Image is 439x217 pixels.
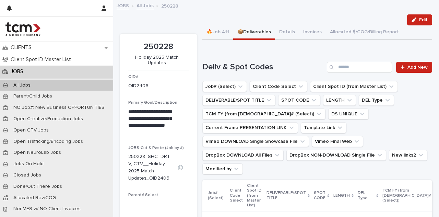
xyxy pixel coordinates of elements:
button: Template Link [301,122,346,133]
button: Job# (Select) [202,81,247,92]
input: Search [327,62,392,73]
button: DS UNIQUE [328,108,369,119]
button: Vimeo Final Web [312,136,363,147]
p: Jobs On Hold [8,161,49,167]
p: NO Job#: New Business OPPORTUNITIES [8,105,110,111]
span: OID# [128,75,138,79]
span: Primary Goal/Description [128,101,177,105]
p: OID2406 [128,82,149,90]
button: LENGTH [323,95,356,106]
p: 250228_SHC_DRTV, CTV__Holiday 2025 Match Updates_OID2406 [128,153,172,182]
p: Client Spot ID (from Master List) [247,182,262,209]
p: Parent/Child Jobs [8,93,58,99]
button: SPOT CODE [278,95,320,106]
p: Open Trafficking/Encoding Jobs [8,139,88,145]
p: CLIENTS [8,44,37,51]
span: Edit [419,18,428,22]
p: DEL Type [358,189,375,202]
p: LENGTH [333,192,350,199]
button: DropBox DOWNLOAD All Files [202,150,284,161]
p: Holiday 2025 Match Updates [128,55,186,66]
button: New links2 [389,150,427,161]
button: Modified by [202,163,243,174]
button: Current Frame PRESENTATION LINK [202,122,298,133]
button: TCM FY (from Job# (Select)) [202,108,325,119]
a: All Jobs [137,1,154,9]
p: Allocated Rev/COG [8,195,61,201]
button: Invoices [299,25,326,40]
p: JOBS [8,68,29,75]
button: DropBox NON-DOWNLOAD Single File [286,150,386,161]
p: Open Creative/Production Jobs [8,116,88,122]
span: JOBS-Cut & Paste (Job by #) [128,146,184,150]
button: Edit [407,14,432,25]
p: All Jobs [8,82,36,88]
p: Open NeuroLab Jobs [8,150,67,156]
p: DELIVERABLE/SPOT TITLE [266,189,306,202]
h1: Deliv & Spot Codes [202,62,324,72]
span: Add New [407,65,428,70]
p: Open CTV Jobs [8,127,54,133]
button: 📦Deliverables [233,25,275,40]
p: TCM FY (from [DEMOGRAPHIC_DATA]# (Select)) [382,187,431,204]
button: DELIVERABLE/SPOT TITLE [202,95,275,106]
p: SPOT CODE [314,189,325,202]
p: Job# (Select) [208,189,226,202]
a: Add New [396,62,432,73]
img: 4hMmSqQkux38exxPVZHQ [5,22,40,36]
p: 250228 [161,2,178,9]
p: Client Code Select [230,187,243,204]
p: NonMES w/ NO Client Invoices [8,206,86,212]
span: Parent# Select [128,193,158,197]
p: Client Spot ID Master List [8,56,76,63]
p: Closed Jobs [8,172,47,178]
a: JOBS [117,1,129,9]
button: Client Spot ID (from Master List) [310,81,398,92]
button: 🔥Job 411 [202,25,233,40]
p: Done/Out There Jobs [8,184,68,190]
p: - [128,201,189,208]
button: Client Code Select [250,81,307,92]
button: DEL Type [359,95,394,106]
button: Vimeo DOWNLOAD Single Showcase File [202,136,309,147]
button: Details [275,25,299,40]
p: 250228 [128,42,189,52]
button: Allocated $/COG/Billing Report [326,25,403,40]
